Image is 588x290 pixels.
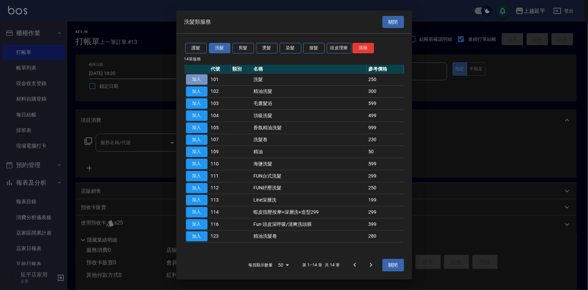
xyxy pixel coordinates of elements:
button: 加入 [186,171,208,181]
button: 加入 [186,147,208,157]
td: 洗髮 [252,73,367,85]
td: 300 [367,85,404,98]
p: 14 筆服務 [184,56,404,62]
button: 加入 [186,98,208,109]
th: 參考價格 [367,65,404,74]
button: 加入 [186,231,208,242]
button: 加入 [186,159,208,169]
td: 海鹽洗髮 [252,158,367,170]
button: 加入 [186,195,208,205]
td: 113 [209,194,231,206]
button: 加入 [186,219,208,230]
button: 加入 [186,123,208,133]
td: 230 [367,134,404,146]
button: 燙髮 [256,43,278,53]
td: 蝦皮指壓按摩+深層洗+造型299 [252,206,367,218]
span: 洗髮類服務 [184,19,211,25]
td: 123 [209,230,231,242]
td: 精油 [252,146,367,158]
td: 精油洗髮 [252,85,367,98]
td: 111 [209,170,231,182]
button: 接髮 [303,43,325,53]
button: 關閉 [382,16,404,28]
td: 105 [209,122,231,134]
button: 清除 [352,43,374,53]
td: Fun 頭皮深呼吸/清爽洗頭膜 [252,218,367,230]
td: 103 [209,98,231,110]
td: 110 [209,158,231,170]
button: 加入 [186,135,208,145]
th: 代號 [209,65,231,74]
td: 洗髮卷 [252,134,367,146]
td: 112 [209,182,231,194]
td: 101 [209,73,231,85]
div: 50 [275,256,291,274]
td: Line深層洗 [252,194,367,206]
td: 599 [367,158,404,170]
td: 毛囊髮浴 [252,98,367,110]
button: 洗髮 [209,43,230,53]
button: 護髮 [185,43,207,53]
td: FUN紓壓洗髮 [252,182,367,194]
p: 每頁顯示數量 [248,262,273,268]
td: 頂級洗髮 [252,110,367,122]
td: 50 [367,146,404,158]
td: 精油洗髮卷 [252,230,367,242]
td: 102 [209,85,231,98]
p: 第 1–14 筆 共 14 筆 [302,262,340,268]
button: 加入 [186,74,208,85]
td: 114 [209,206,231,218]
td: 250 [367,73,404,85]
td: FUN台式洗髮 [252,170,367,182]
td: 199 [367,194,404,206]
td: 250 [367,182,404,194]
td: 香氛精油洗髮 [252,122,367,134]
td: 109 [209,146,231,158]
button: 剪髮 [233,43,254,53]
td: 299 [367,206,404,218]
td: 399 [367,218,404,230]
td: 599 [367,98,404,110]
button: 加入 [186,110,208,121]
td: 104 [209,110,231,122]
button: 染髮 [280,43,301,53]
td: 499 [367,110,404,122]
td: 299 [367,170,404,182]
td: 107 [209,134,231,146]
td: 116 [209,218,231,230]
th: 名稱 [252,65,367,74]
td: 999 [367,122,404,134]
button: 頭皮理療 [327,43,352,53]
td: 280 [367,230,404,242]
button: 關閉 [382,259,404,271]
button: 加入 [186,86,208,97]
th: 類別 [230,65,252,74]
button: 加入 [186,183,208,193]
button: 加入 [186,207,208,217]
